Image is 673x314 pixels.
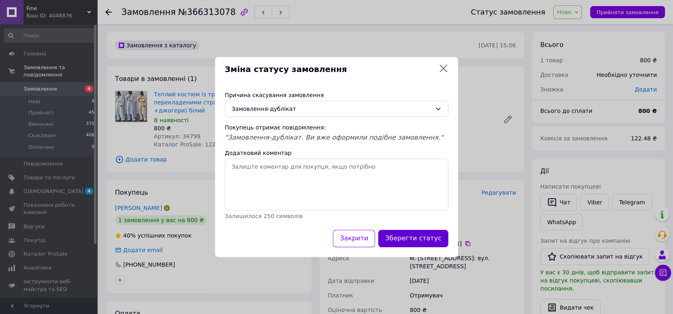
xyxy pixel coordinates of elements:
[225,213,302,219] span: Залишилося 250 символів
[232,104,432,113] div: Замовлення-дублікат
[225,150,292,156] label: Додатковий коментар
[225,134,443,141] span: "Замовлення-дублікат. Ви вже оформили подібне замовлення."
[225,91,448,99] div: Причина скасування замовлення
[225,123,448,132] div: Покупець отримає повідомлення:
[333,230,375,247] button: Закрити
[225,64,435,75] span: Зміна статусу замовлення
[378,230,448,247] button: Зберегти статус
